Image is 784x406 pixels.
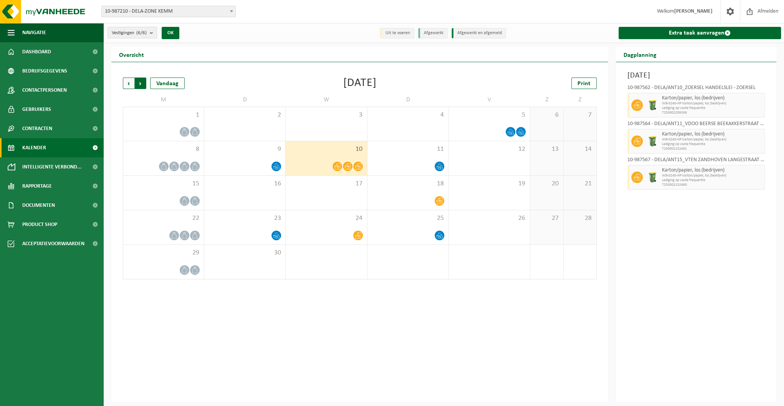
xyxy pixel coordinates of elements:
td: V [449,93,530,107]
li: Afgewerkt [418,28,448,38]
img: WB-0240-HPE-GN-50 [647,99,658,111]
strong: [PERSON_NAME] [674,8,713,14]
h2: Overzicht [111,47,152,62]
span: 12 [453,145,526,153]
h3: [DATE] [627,70,765,81]
span: 3 [289,111,363,119]
span: 10-987210 - DELA-ZONE KEMM [102,6,235,17]
a: Extra taak aanvragen [619,27,781,39]
span: 28 [567,214,592,223]
span: Vestigingen [112,27,147,39]
span: Bedrijfsgegevens [22,61,67,81]
span: 27 [534,214,559,223]
span: T250002152460 [662,183,762,187]
span: Print [577,81,590,87]
span: Lediging op vaste frequentie [662,178,762,183]
span: 18 [371,180,445,188]
span: Kalender [22,138,46,157]
button: Vestigingen(6/6) [108,27,157,38]
span: 30 [208,249,281,257]
td: D [367,93,449,107]
span: 7 [567,111,592,119]
img: WB-0240-HPE-GN-50 [647,135,658,147]
span: Intelligente verbond... [22,157,82,177]
span: 26 [453,214,526,223]
span: 14 [567,145,592,153]
span: 4 [371,111,445,119]
span: 10-987210 - DELA-ZONE KEMM [101,6,236,17]
span: T250002209266 [662,111,762,115]
span: 29 [127,249,200,257]
td: Z [564,93,597,107]
a: Print [571,78,597,89]
span: Karton/papier, los (bedrijven) [662,131,762,137]
h2: Dagplanning [616,47,664,62]
li: Afgewerkt en afgemeld [452,28,506,38]
span: 13 [534,145,559,153]
span: Contactpersonen [22,81,67,100]
span: 2 [208,111,281,119]
span: 17 [289,180,363,188]
span: 6 [534,111,559,119]
span: Vorige [123,78,134,89]
span: Dashboard [22,42,51,61]
span: 16 [208,180,281,188]
span: 1 [127,111,200,119]
div: 10-987564 - DELA/ANT11_VDOO BEERSE BEEKAKKERSTRAAT - BEERSE [627,121,765,129]
div: Vandaag [150,78,185,89]
span: Rapportage [22,177,52,196]
span: Navigatie [22,23,46,42]
span: Documenten [22,196,55,215]
div: 10-987567 - DELA/ANT15_VTEN ZANDHOVEN LANGESTRAAT - [GEOGRAPHIC_DATA] [627,157,765,165]
span: Acceptatievoorwaarden [22,234,84,253]
span: WB-0240-HP karton/papier, los (bedrijven) [662,137,762,142]
span: WB-0240-HP karton/papier, los (bedrijven) [662,101,762,106]
td: M [123,93,204,107]
span: 19 [453,180,526,188]
span: 23 [208,214,281,223]
span: Contracten [22,119,52,138]
span: WB-0240-HP karton/papier, los (bedrijven) [662,173,762,178]
span: 25 [371,214,445,223]
span: 10 [289,145,363,153]
td: D [204,93,286,107]
count: (6/6) [136,30,147,35]
span: 22 [127,214,200,223]
span: Karton/papier, los (bedrijven) [662,95,762,101]
td: Z [530,93,563,107]
span: Lediging op vaste frequentie [662,142,762,147]
span: 9 [208,145,281,153]
div: [DATE] [343,78,377,89]
span: Karton/papier, los (bedrijven) [662,167,762,173]
li: Uit te voeren [380,28,414,38]
span: Lediging op vaste frequentie [662,106,762,111]
span: 5 [453,111,526,119]
span: Gebruikers [22,100,51,119]
span: 11 [371,145,445,153]
span: Product Shop [22,215,57,234]
span: 20 [534,180,559,188]
span: 21 [567,180,592,188]
span: 15 [127,180,200,188]
button: OK [162,27,179,39]
span: T250002152461 [662,147,762,151]
span: 8 [127,145,200,153]
td: W [286,93,367,107]
span: 24 [289,214,363,223]
span: Volgende [135,78,146,89]
img: WB-0240-HPE-GN-50 [647,172,658,183]
div: 10-987562 - DELA/ANT10_ZOERSEL HANDELSLEI - ZOERSEL [627,85,765,93]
